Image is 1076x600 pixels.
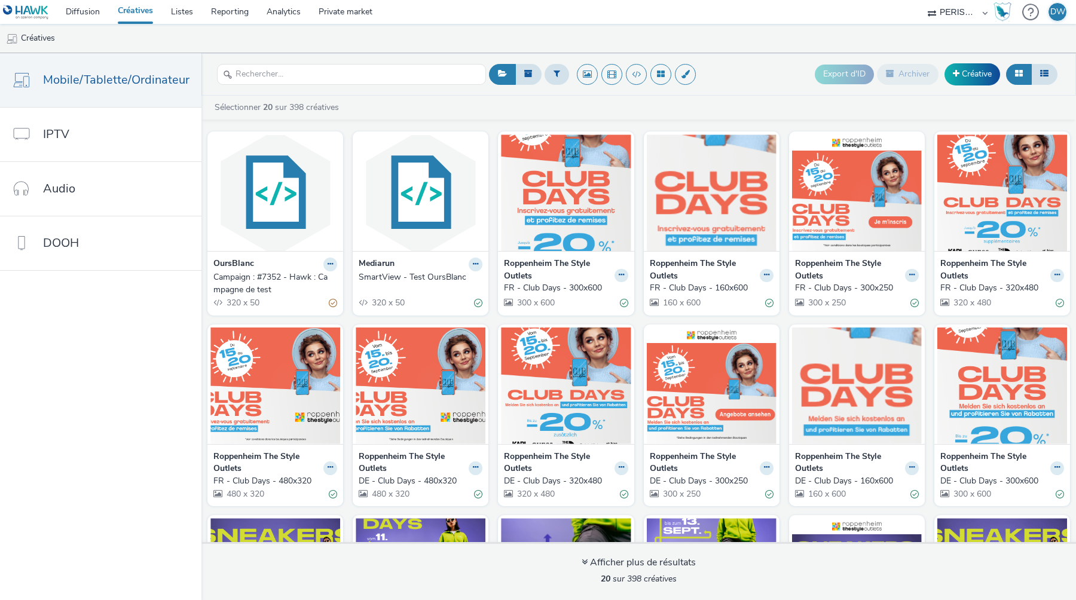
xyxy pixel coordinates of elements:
strong: Mediarun [359,258,395,271]
div: FR - Club Days - 160x600 [650,282,769,294]
div: FR - Club Days - 480x320 [213,475,332,487]
div: Valide [1056,488,1064,501]
strong: Roppenheim The Style Outlets [213,451,320,475]
strong: Roppenheim The Style Outlets [940,258,1047,282]
div: Valide [1056,297,1064,310]
img: DE - Club Days - 160x600 visual [792,327,922,444]
div: Valide [474,488,482,501]
div: Valide [765,297,774,310]
img: DE - Club Days - 480x320 visual [356,327,485,444]
a: FR - Club Days - 480x320 [213,475,337,487]
strong: Roppenheim The Style Outlets [359,451,466,475]
span: 320 x 50 [225,297,259,308]
img: FR - Club Days - 300x600 visual [501,134,631,251]
div: Campaign : #7352 - Hawk : Campagne de test [213,271,332,296]
a: SmartView - Test OursBlanc [359,271,482,283]
a: DE - Club Days - 320x480 [504,475,628,487]
div: DE - Club Days - 300x250 [650,475,769,487]
span: 300 x 250 [662,488,701,500]
span: 480 x 320 [225,488,264,500]
a: FR - Club Days - 320x480 [940,282,1064,294]
strong: Roppenheim The Style Outlets [940,451,1047,475]
div: Valide [910,488,919,501]
button: Archiver [877,64,939,84]
div: DE - Club Days - 160x600 [795,475,914,487]
div: FR - Club Days - 300x250 [795,282,914,294]
a: Créative [944,63,1000,85]
img: DE - Club Days - 300x600 visual [937,327,1067,444]
div: Valide [765,488,774,501]
strong: 20 [601,573,610,584]
span: 320 x 50 [371,297,405,308]
div: DE - Club Days - 320x480 [504,475,623,487]
span: 160 x 600 [807,488,846,500]
span: sur 398 créatives [601,573,677,584]
div: DW [1050,3,1065,21]
img: FR - Club Days - 160x600 visual [647,134,777,251]
strong: OursBlanc [213,258,254,271]
img: FR - Club Days - 480x320 visual [210,327,340,444]
span: 300 x 600 [516,297,555,308]
a: FR - Club Days - 300x250 [795,282,919,294]
strong: Roppenheim The Style Outlets [504,258,611,282]
span: DOOH [43,234,79,252]
div: Valide [620,297,628,310]
a: Campaign : #7352 - Hawk : Campagne de test [213,271,337,296]
div: DE - Club Days - 300x600 [940,475,1059,487]
img: mobile [6,33,18,45]
strong: Roppenheim The Style Outlets [650,451,757,475]
div: Valide [620,488,628,501]
span: Mobile/Tablette/Ordinateur [43,71,189,88]
a: DE - Club Days - 300x250 [650,475,774,487]
a: DE - Club Days - 160x600 [795,475,919,487]
a: DE - Club Days - 300x600 [940,475,1064,487]
span: Audio [43,180,75,197]
a: FR - Club Days - 160x600 [650,282,774,294]
div: Partiellement valide [329,297,337,310]
img: FR - Club Days - 320x480 visual [937,134,1067,251]
div: SmartView - Test OursBlanc [359,271,478,283]
img: Hawk Academy [994,2,1011,22]
div: Valide [329,488,337,501]
img: Campaign : #7352 - Hawk : Campagne de test visual [210,134,340,251]
strong: Roppenheim The Style Outlets [504,451,611,475]
div: Afficher plus de résultats [582,556,696,570]
a: DE - Club Days - 480x320 [359,475,482,487]
span: 300 x 600 [952,488,991,500]
div: Valide [910,297,919,310]
img: DE - Club Days - 300x250 visual [647,327,777,444]
input: Rechercher... [217,64,486,85]
strong: 20 [263,102,273,113]
button: Grille [1006,64,1032,84]
span: 480 x 320 [371,488,409,500]
div: Valide [474,297,482,310]
a: FR - Club Days - 300x600 [504,282,628,294]
img: FR - Club Days - 300x250 visual [792,134,922,251]
img: SmartView - Test OursBlanc visual [356,134,485,251]
strong: Roppenheim The Style Outlets [650,258,757,282]
button: Export d'ID [815,65,874,84]
span: 320 x 480 [952,297,991,308]
div: FR - Club Days - 320x480 [940,282,1059,294]
img: undefined Logo [3,5,49,20]
span: 300 x 250 [807,297,846,308]
span: IPTV [43,125,69,143]
img: DE - Club Days - 320x480 visual [501,327,631,444]
button: Liste [1031,64,1057,84]
a: Sélectionner sur 398 créatives [213,102,344,113]
div: DE - Club Days - 480x320 [359,475,478,487]
strong: Roppenheim The Style Outlets [795,258,902,282]
strong: Roppenheim The Style Outlets [795,451,902,475]
a: Hawk Academy [994,2,1016,22]
span: 320 x 480 [516,488,555,500]
span: 160 x 600 [662,297,701,308]
div: FR - Club Days - 300x600 [504,282,623,294]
